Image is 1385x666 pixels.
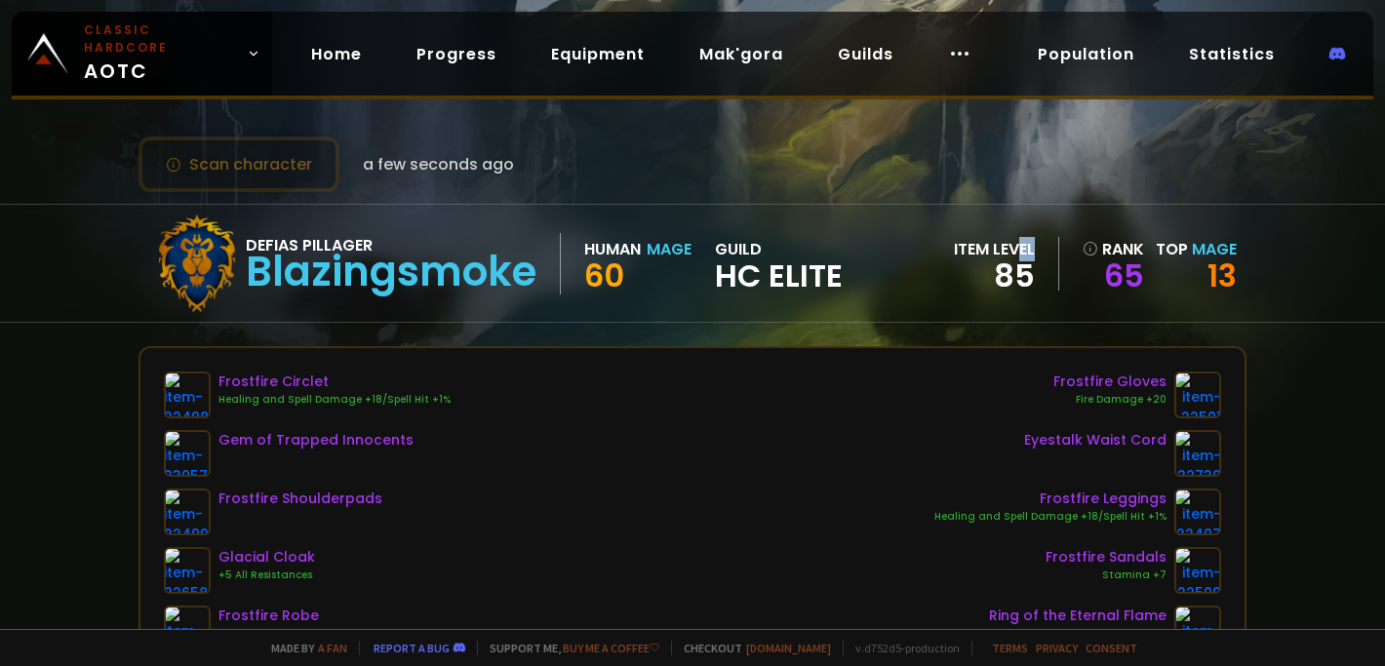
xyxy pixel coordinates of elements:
[647,237,692,261] div: Mage
[1086,641,1137,655] a: Consent
[218,626,319,642] div: Health +100
[843,641,960,655] span: v. d752d5 - production
[1174,430,1221,477] img: item-22730
[164,372,211,418] img: item-22498
[563,641,659,655] a: Buy me a coffee
[1173,34,1290,74] a: Statistics
[934,489,1167,509] div: Frostfire Leggings
[715,237,843,291] div: guild
[164,489,211,535] img: item-22499
[374,641,450,655] a: Report a bug
[954,237,1035,261] div: item level
[218,430,414,451] div: Gem of Trapped Innocents
[1046,547,1167,568] div: Frostfire Sandals
[296,34,377,74] a: Home
[746,641,831,655] a: [DOMAIN_NAME]
[1053,372,1167,392] div: Frostfire Gloves
[1192,238,1237,260] span: Mage
[246,233,536,257] div: Defias Pillager
[218,372,451,392] div: Frostfire Circlet
[992,641,1028,655] a: Terms
[822,34,909,74] a: Guilds
[989,606,1167,626] div: Ring of the Eternal Flame
[1174,547,1221,594] img: item-22500
[954,261,1035,291] div: 85
[1174,372,1221,418] img: item-22501
[164,547,211,594] img: item-22658
[218,489,382,509] div: Frostfire Shoulderpads
[1083,237,1144,261] div: rank
[671,641,831,655] span: Checkout
[1083,261,1144,291] a: 65
[84,21,239,57] small: Classic Hardcore
[1022,34,1150,74] a: Population
[318,641,347,655] a: a fan
[1207,254,1237,297] a: 13
[218,606,319,626] div: Frostfire Robe
[1024,430,1167,451] div: Eyestalk Waist Cord
[1046,568,1167,583] div: Stamina +7
[84,21,239,86] span: AOTC
[1174,489,1221,535] img: item-22497
[1036,641,1078,655] a: Privacy
[535,34,660,74] a: Equipment
[584,237,641,261] div: Human
[715,261,843,291] span: HC Elite
[477,641,659,655] span: Support me,
[218,392,451,408] div: Healing and Spell Damage +18/Spell Hit +1%
[401,34,512,74] a: Progress
[218,547,315,568] div: Glacial Cloak
[138,137,339,192] button: Scan character
[584,254,624,297] span: 60
[684,34,799,74] a: Mak'gora
[1156,237,1237,261] div: Top
[246,257,536,287] div: Blazingsmoke
[1053,392,1167,408] div: Fire Damage +20
[164,430,211,477] img: item-23057
[218,568,315,583] div: +5 All Resistances
[12,12,272,96] a: Classic HardcoreAOTC
[259,641,347,655] span: Made by
[363,152,514,176] span: a few seconds ago
[934,509,1167,525] div: Healing and Spell Damage +18/Spell Hit +1%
